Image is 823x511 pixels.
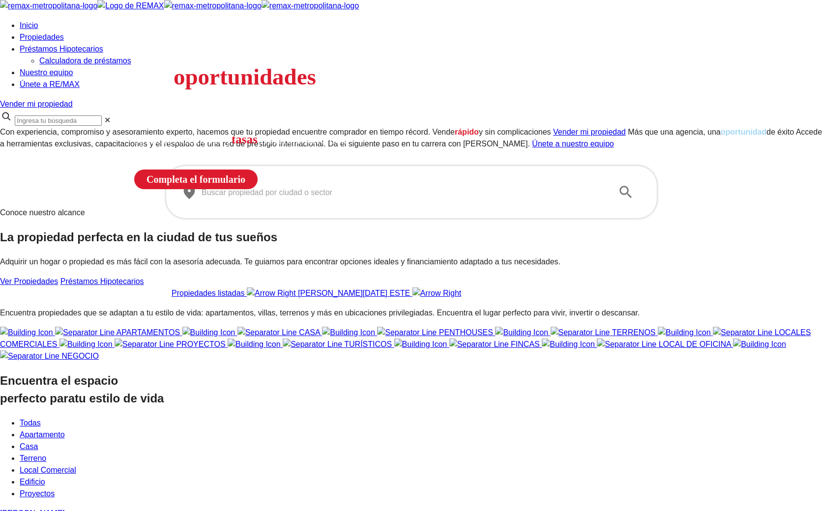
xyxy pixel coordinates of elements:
span: APARTAMENTOS [117,328,180,337]
img: Building Icon [495,327,548,339]
span: tu estilo de vida [75,392,164,405]
a: Proyectos [20,489,55,498]
sr7-txt: Consigue tu préstamo hipotecario con opciones flexibles y preferenciales con nuestros bancos asoc... [133,117,359,162]
li: Casa [20,441,823,453]
a: Únete a RE/MAX [20,80,80,88]
a: Todas [20,419,41,427]
img: Separator Line [283,339,342,350]
img: Separator Line [449,339,509,350]
a: Local Comercial [20,466,76,474]
a: Inicio [20,21,38,29]
a: LOCAL DE OFICINA [542,340,733,348]
img: Building Icon [658,327,711,339]
span: TURÍSTICOS [344,340,392,348]
img: Separator Line [597,339,656,350]
img: Separator Line [551,327,610,339]
li: Proyectos [20,488,823,500]
a: Propiedades [20,33,64,41]
a: PROYECTOS [59,340,228,348]
a: Propiedades listadas Arrow Right [PERSON_NAME][DATE] ESTE Arrow Right [172,289,461,297]
span: Propiedades listadas [172,289,245,297]
span: FINCAS [511,340,540,348]
img: Separator Line [713,327,772,339]
li: Local Comercial [20,464,823,476]
img: Separator Line [55,327,115,339]
img: Separator Line [377,327,437,339]
a: Completa el formulario [134,170,258,189]
a: Edificio [20,478,45,486]
img: Separator Line [115,339,174,350]
a: Calculadora de préstamos [39,57,131,65]
span: oportunidad [721,128,766,136]
a: Terreno [20,454,46,462]
span: TERRENOS [612,328,656,337]
span: CASA [299,328,320,337]
a: Préstamos Hipotecarios [60,277,144,285]
img: Building Icon [59,339,113,350]
a: Apartamento [20,430,65,439]
input: Buscar propiedad por ciudad o sector [202,178,606,206]
span: LOCAL DE OFICINA [659,340,731,348]
span: PENTHOUSES [439,328,493,337]
span: PROYECTOS [176,340,225,348]
a: Nuestro equipo [20,68,73,77]
a: Casa [20,442,38,451]
li: Todas [20,417,823,429]
img: Arrow Right [412,287,462,299]
span: tasas [232,133,258,146]
img: Separator Line [237,327,297,339]
img: Arrow Right [247,287,296,299]
span: : apartamentos, villas, terrenos y más en ubicaciones privilegiadas. Encuentra el lugar perfecto ... [201,309,640,317]
li: Terreno [20,453,823,464]
img: Building Icon [394,339,447,350]
span: [PERSON_NAME][DATE] ESTE [298,289,410,297]
img: Building Icon [322,327,375,339]
a: TERRENOS [495,328,658,337]
a: CASA [182,328,323,337]
sr7-txt: Más , menos preocupaciones [134,65,379,112]
li: Edificio [20,476,823,488]
input: Ingresa tu búsqueda [15,115,102,126]
a: FINCAS [394,340,542,348]
span: Correo [411,0,436,9]
a: TURÍSTICOS [228,340,394,348]
a: Préstamos Hipotecarios [20,45,103,53]
img: Building Icon [228,339,281,350]
img: Building Icon [542,339,595,350]
span: oportunidades [174,64,316,89]
span: NEGOCIO [61,352,99,360]
li: Apartamento [20,429,823,441]
img: Building Icon [182,327,235,339]
img: Building Icon [733,339,786,350]
a: PENTHOUSES [322,328,495,337]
